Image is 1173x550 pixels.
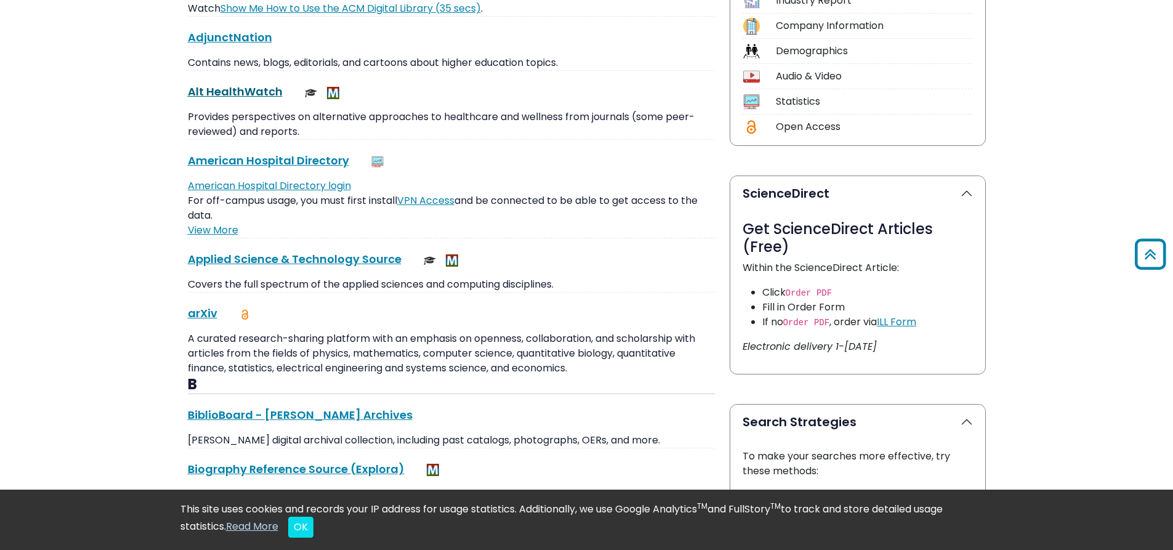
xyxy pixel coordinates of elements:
[730,405,985,439] button: Search Strategies
[288,517,313,538] button: Close
[188,84,283,99] a: Alt HealthWatch
[743,449,973,479] p: To make your searches more effective, try these methods:
[305,87,317,99] img: Scholarly or Peer Reviewed
[770,501,781,511] sup: TM
[776,94,973,109] div: Statistics
[188,223,238,237] a: View More
[783,318,830,328] code: Order PDF
[743,220,973,256] h3: Get ScienceDirect Articles (Free)
[744,119,759,135] img: Icon Open Access
[877,315,916,329] a: ILL Form
[188,153,349,168] a: American Hospital Directory
[188,407,413,423] a: BiblioBoard - [PERSON_NAME] Archives
[1131,244,1170,264] a: Back to Top
[188,305,217,321] a: arXiv
[743,339,877,354] i: Electronic delivery 1-[DATE]
[327,87,339,99] img: MeL (Michigan electronic Library)
[786,288,832,298] code: Order PDF
[188,376,715,394] h3: B
[188,433,715,448] p: [PERSON_NAME] digital archival collection, including past catalogs, photographs, OERs, and more.
[776,119,973,134] div: Open Access
[743,68,760,85] img: Icon Audio & Video
[776,44,973,59] div: Demographics
[427,464,439,476] img: MeL (Michigan electronic Library)
[188,179,351,193] a: American Hospital Directory login
[762,300,973,315] li: Fill in Order Form
[226,519,278,533] a: Read More
[762,488,973,503] li: Make a list of related terms
[240,309,251,321] img: Open Access
[762,315,973,330] li: If no , order via
[188,277,715,292] p: Covers the full spectrum of the applied sciences and computing disciplines.
[730,176,985,211] button: ScienceDirect
[743,94,760,110] img: Icon Statistics
[762,285,973,300] li: Click
[188,461,405,477] a: Biography Reference Source (Explora)
[397,193,454,208] a: VPN Access
[188,251,401,267] a: Applied Science & Technology Source
[776,69,973,84] div: Audio & Video
[188,55,715,70] p: Contains news, blogs, editorials, and cartoons about higher education topics.
[188,30,272,45] a: AdjunctNation
[743,43,760,60] img: Icon Demographics
[697,501,707,511] sup: TM
[188,110,715,139] p: Provides perspectives on alternative approaches to healthcare and wellness from journals (some pe...
[743,261,973,275] p: Within the ScienceDirect Article:
[446,254,458,267] img: MeL (Michigan electronic Library)
[188,331,715,376] p: A curated research-sharing platform with an emphasis on openness, collaboration, and scholarship ...
[424,254,436,267] img: Scholarly or Peer Reviewed
[743,18,760,34] img: Icon Company Information
[180,502,993,538] div: This site uses cookies and records your IP address for usage statistics. Additionally, we use Goo...
[371,156,384,168] img: Statistics
[220,1,481,15] a: Link opens in new window
[188,179,715,223] p: For off-campus usage, you must first install and be connected to be able to get access to the data.
[776,18,973,33] div: Company Information
[188,487,715,502] p: Search for biographies by names, occupation, activity, nationality, gender, birthplace and more.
